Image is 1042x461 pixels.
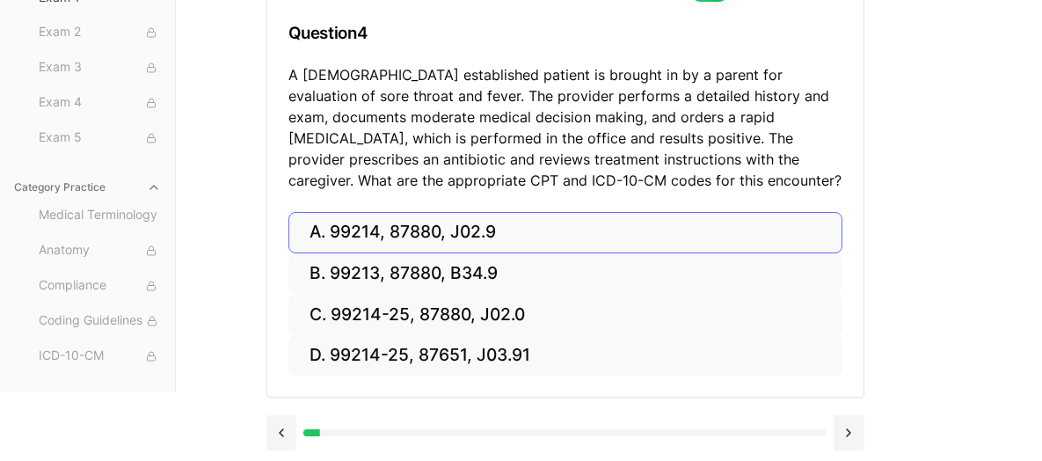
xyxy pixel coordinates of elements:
button: D. 99214-25, 87651, J03.91 [288,335,842,377]
span: Exam 3 [39,58,161,77]
button: Exam 2 [32,18,168,47]
button: Category Practice [7,173,168,201]
button: B. 99213, 87880, B34.9 [288,253,842,295]
span: Exam 5 [39,128,161,148]
span: Exam 2 [39,23,161,42]
span: Medical Terminology [39,206,161,225]
button: Exam 4 [32,89,168,117]
button: A. 99214, 87880, J02.9 [288,212,842,253]
span: Anatomy [39,241,161,260]
h3: Question 4 [288,7,842,59]
button: Anatomy [32,237,168,265]
span: Exam 4 [39,93,161,113]
span: ICD-10-CM [39,347,161,366]
span: Coding Guidelines [39,311,161,331]
button: Exam 5 [32,124,168,152]
button: Coding Guidelines [32,307,168,335]
button: Compliance [32,272,168,300]
span: Compliance [39,276,161,296]
button: Exam 3 [32,54,168,82]
button: Medical Terminology [32,201,168,230]
button: ICD-10-CM [32,342,168,370]
button: C. 99214-25, 87880, J02.0 [288,294,842,335]
p: A [DEMOGRAPHIC_DATA] established patient is brought in by a parent for evaluation of sore throat ... [288,64,842,191]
